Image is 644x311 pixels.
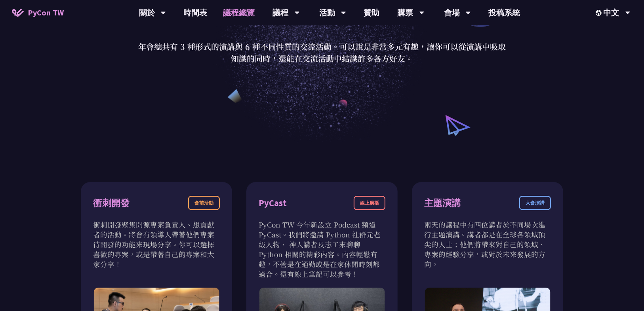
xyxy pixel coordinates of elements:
div: 主題演講 [424,196,461,210]
div: 大會演講 [519,196,551,210]
img: Locale Icon [596,10,604,16]
div: 衝刺開發 [93,196,130,210]
a: PyCon TW [4,3,72,23]
p: 衝刺開發聚集開源專案負責人、想貢獻者的活動。將會有領導人帶著他們專案待開發的功能來現場分享。你可以選擇喜歡的專案，或是帶著自己的專案和大家分享！ [93,220,220,269]
p: 年會總共有 3 種形式的演講與 6 種不同性質的交流活動。可以說是非常多元有趣，讓你可以從演講中吸取知識的同時，還能在交流活動中結識許多各方好友。 [138,41,506,64]
p: 兩天的議程中有四位講者於不同場次進行主題演講。講者都是在全球各領域頂尖的人士；他們將帶來對自己的領域、專案的經驗分享，或對於未來發展的方向。 [424,220,551,269]
span: PyCon TW [28,7,64,19]
img: Home icon of PyCon TW 2025 [12,9,24,17]
div: 線上廣播 [354,196,385,210]
div: 會前活動 [188,196,220,210]
div: PyCast [259,196,287,210]
p: PyCon TW 今年新設立 Podcast 頻道 PyCast。我們將邀請 Python 社群元老級人物、 神人講者及志工來聊聊 Python 相關的精彩內容。內容輕鬆有趣，不管是在通勤或是在... [259,220,385,279]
